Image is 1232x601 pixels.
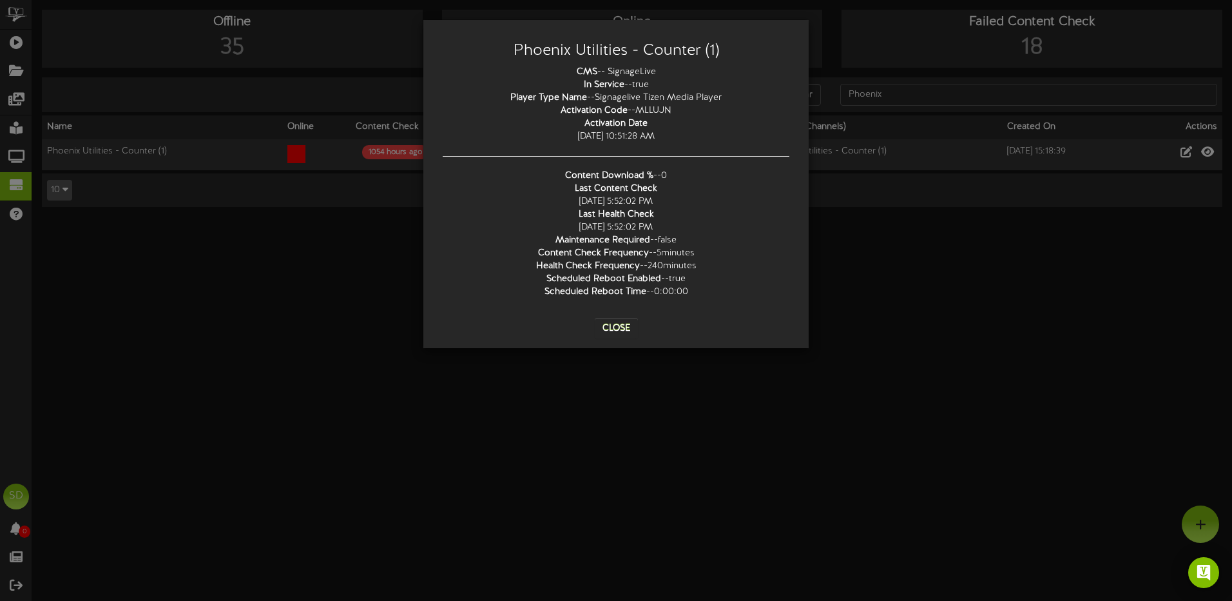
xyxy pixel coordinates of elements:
[433,66,799,299] div: -- SignageLive -- true -- Signagelive Tizen Media Player -- MLLUJN [DATE] 10:51:28 AM -- 0 [DATE]...
[555,235,650,245] b: Maintenance Required
[577,67,597,77] b: CMS
[1188,557,1219,588] div: Open Intercom Messenger
[584,119,648,128] b: Activation Date
[584,80,624,90] b: In Service
[546,274,661,284] b: Scheduled Reboot Enabled
[538,248,649,258] b: Content Check Frequency
[579,210,654,219] b: Last Health Check
[561,106,628,115] b: Activation Code
[565,171,653,181] b: Content Download %
[510,93,587,103] b: Player Type Name
[575,184,657,193] b: Last Content Check
[595,318,638,339] button: Close
[544,287,646,297] b: Scheduled Reboot Time
[536,261,640,271] b: Health Check Frequency
[443,43,789,59] h3: Phoenix Utilities - Counter (1)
